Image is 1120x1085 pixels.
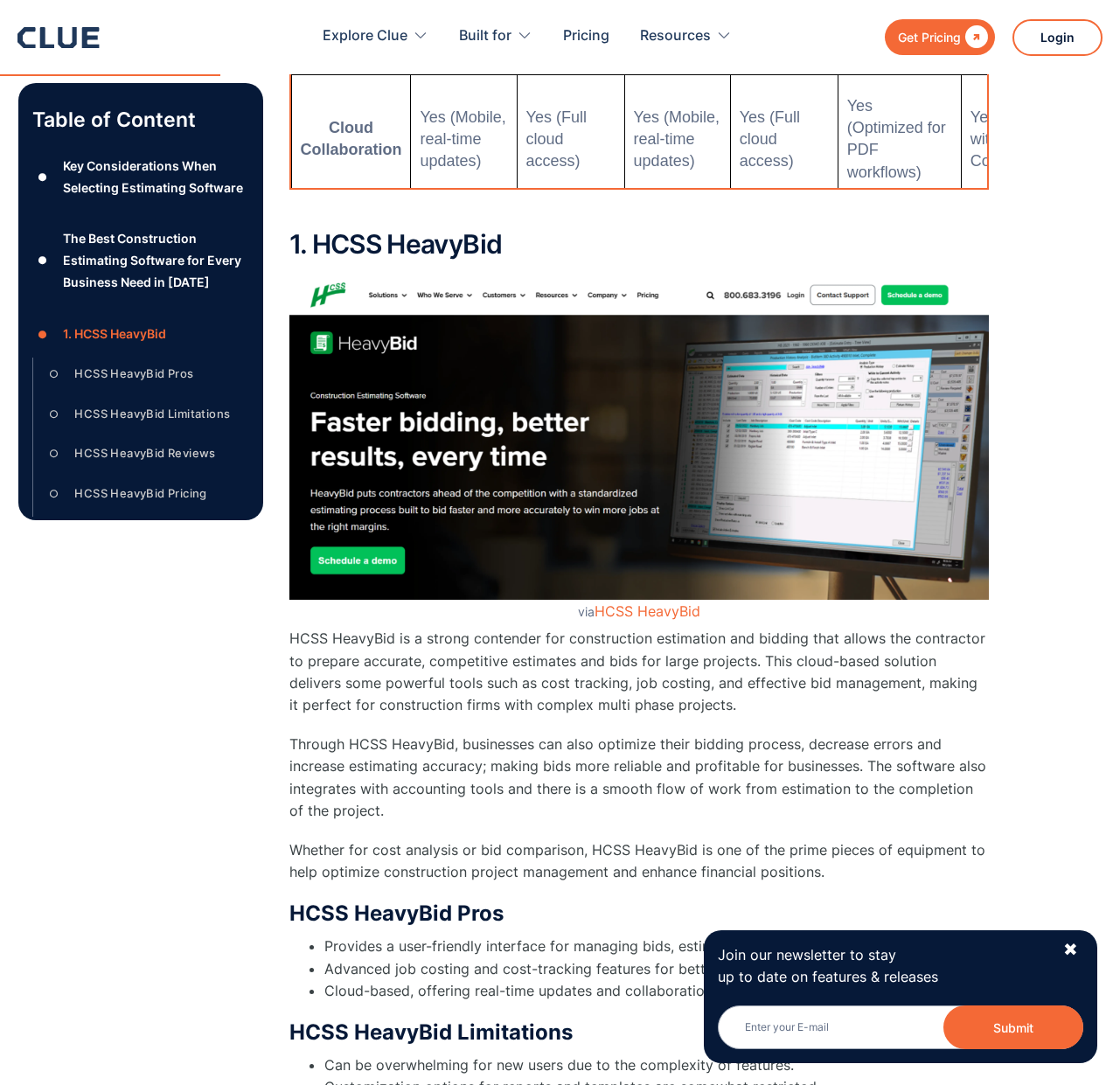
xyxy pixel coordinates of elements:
[289,901,989,927] h3: HCSS HeavyBid Pros
[44,481,65,507] div: ○
[961,75,1110,204] td: Yes (Integrated with ConstructConnect)
[961,26,988,48] div: 
[74,363,193,385] div: HCSS HeavyBid Pros
[289,734,989,822] p: Through HCSS HeavyBid, businesses can also optimize their bidding process, decrease errors and in...
[44,400,236,427] a: ○HCSS HeavyBid Limitations
[44,441,65,467] div: ○
[289,839,989,883] p: Whether for cost analysis or bid comparison, HCSS HeavyBid is one of the prime pieces of equipmen...
[32,321,249,347] a: ●1. HCSS HeavyBid
[459,9,532,64] div: Built for
[324,980,989,1002] li: Cloud-based, offering real-time updates and collaboration across teams.
[44,361,65,387] div: ○
[718,1005,1083,1049] input: Enter your E-mail
[74,403,230,425] div: HCSS HeavyBid Limitations
[885,19,995,55] a: Get Pricing
[291,75,411,204] td: Cloud Collaboration
[289,604,989,620] figcaption: via
[289,1019,989,1046] h3: HCSS HeavyBid Limitations
[32,106,249,134] p: Table of Content
[74,442,215,464] div: HCSS HeavyBid Reviews
[32,321,53,347] div: ●
[44,361,236,387] a: ○HCSS HeavyBid Pros
[838,75,961,204] td: Yes (Optimized for PDF workflows)
[63,227,248,294] div: The Best Construction Estimating Software for Every Business Need in [DATE]
[63,155,248,198] div: Key Considerations When Selecting Estimating Software
[289,230,989,259] h2: 1. HCSS HeavyBid
[640,9,732,64] div: Resources
[44,481,236,507] a: ○HCSS HeavyBid Pricing
[563,9,609,64] a: Pricing
[1063,939,1078,961] div: ✖
[324,935,989,957] li: Provides a user-friendly interface for managing bids, estimates, and project costs.
[289,628,989,716] p: HCSS HeavyBid is a strong contender for construction estimation and bidding that allows the contr...
[718,944,1047,988] p: Join our newsletter to stay up to date on features & releases
[32,155,249,198] a: ●Key Considerations When Selecting Estimating Software
[323,9,428,64] div: Explore Clue
[943,1005,1083,1049] button: Submit
[898,26,961,48] div: Get Pricing
[411,75,517,204] td: Yes (Mobile, real-time updates)
[32,164,53,191] div: ●
[289,190,989,212] p: ‍
[323,9,407,64] div: Explore Clue
[517,75,624,204] td: Yes (Full cloud access)
[459,9,511,64] div: Built for
[32,227,249,294] a: ●The Best Construction Estimating Software for Every Business Need in [DATE]
[324,1054,989,1076] li: Can be overwhelming for new users due to the complexity of features.
[289,276,989,600] img: HCSS HeavyBid main image
[63,323,166,344] div: 1. HCSS HeavyBid
[32,247,53,274] div: ●
[640,9,711,64] div: Resources
[44,441,236,467] a: ○HCSS HeavyBid Reviews
[595,602,700,620] a: HCSS HeavyBid
[74,483,206,504] div: HCSS HeavyBid Pricing
[324,958,989,980] li: Advanced job costing and cost-tracking features for better financial management.
[44,400,65,427] div: ○
[1012,19,1103,56] a: Login
[730,75,838,204] td: Yes (Full cloud access)
[624,75,730,204] td: Yes (Mobile, real-time updates)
